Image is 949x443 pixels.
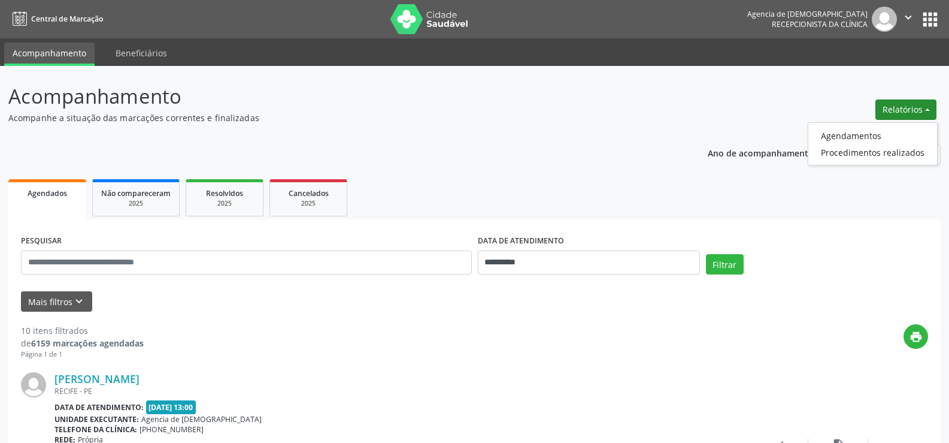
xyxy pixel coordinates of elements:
[8,82,661,111] p: Acompanhamento
[195,199,254,208] div: 2025
[101,199,171,208] div: 2025
[872,7,897,32] img: img
[54,402,144,412] b: Data de atendimento:
[4,43,95,66] a: Acompanhamento
[31,337,144,349] strong: 6159 marcações agendadas
[708,145,814,160] p: Ano de acompanhamento
[21,372,46,397] img: img
[21,337,144,349] div: de
[278,199,338,208] div: 2025
[706,254,744,275] button: Filtrar
[140,424,204,435] span: [PHONE_NUMBER]
[72,295,86,308] i: keyboard_arrow_down
[21,324,144,337] div: 10 itens filtrados
[902,11,915,24] i: 
[289,188,329,198] span: Cancelados
[903,324,928,349] button: print
[808,144,937,161] a: Procedimentos realizados
[8,9,103,29] a: Central de Marcação
[8,111,661,124] p: Acompanhe a situação das marcações correntes e finalizadas
[101,188,171,198] span: Não compareceram
[146,400,196,414] span: [DATE] 13:00
[478,232,564,251] label: DATA DE ATENDIMENTO
[31,14,103,24] span: Central de Marcação
[206,188,243,198] span: Resolvidos
[54,386,748,396] div: RECIFE - PE
[28,188,67,198] span: Agendados
[772,19,868,29] span: Recepcionista da clínica
[875,100,936,120] button: Relatórios
[107,43,175,64] a: Beneficiários
[21,232,62,251] label: PESQUISAR
[21,291,92,312] button: Mais filtroskeyboard_arrow_down
[897,7,920,32] button: 
[21,349,144,360] div: Página 1 de 1
[747,9,868,19] div: Agencia de [DEMOGRAPHIC_DATA]
[54,414,139,424] b: Unidade executante:
[909,330,923,343] i: print
[920,9,941,30] button: apps
[54,372,140,385] a: [PERSON_NAME]
[808,127,937,144] a: Agendamentos
[54,424,137,435] b: Telefone da clínica:
[808,122,938,165] ul: Relatórios
[141,414,262,424] span: Agencia de [DEMOGRAPHIC_DATA]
